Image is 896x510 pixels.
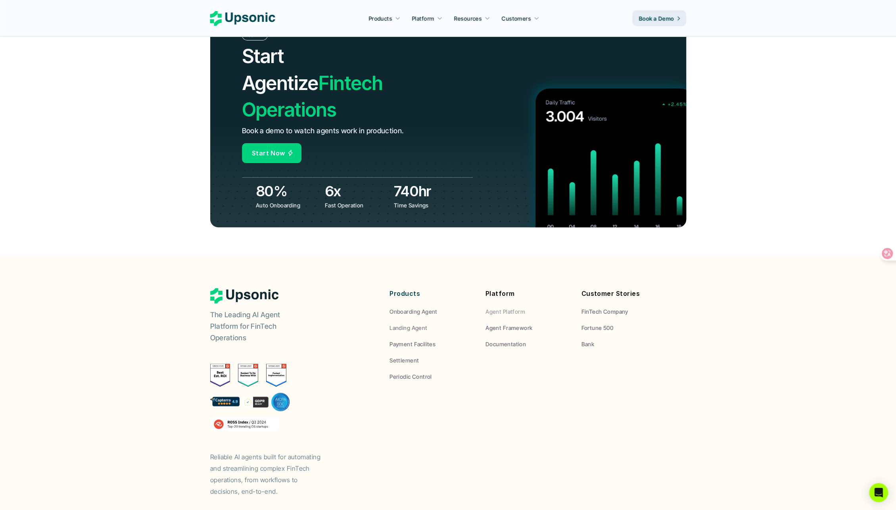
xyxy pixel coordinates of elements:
[485,340,526,348] p: Documentation
[389,307,474,316] a: Onboarding Agent
[581,324,613,332] p: Fortune 500
[325,201,388,209] p: Fast Operation
[389,324,474,332] a: Landing Agent
[485,340,570,348] a: Documentation
[412,14,434,23] p: Platform
[394,181,459,201] h3: 740hr
[389,372,432,381] p: Periodic Control
[869,483,888,502] div: Open Intercom Messenger
[364,11,405,25] a: Products
[485,324,532,332] p: Agent Framework
[242,125,404,137] p: Book a demo to watch agents work in production.
[581,288,665,299] p: Customer Stories
[389,324,427,332] p: Landing Agent
[389,356,474,364] a: Settlement
[210,309,309,343] p: The Leading AI Agent Platform for FinTech Operations
[389,356,419,364] p: Settlement
[502,14,531,23] p: Customers
[368,14,392,23] p: Products
[242,44,318,94] span: Start Agentize
[394,201,457,209] p: Time Savings
[256,201,319,209] p: Auto Onboarding
[581,340,594,348] p: Bank
[389,340,436,348] p: Payment Facilites
[325,181,390,201] h3: 6x
[256,181,321,201] h3: 80%
[389,372,474,381] a: Periodic Control
[639,14,674,23] p: Book a Demo
[485,288,570,299] p: Platform
[389,340,474,348] a: Payment Facilites
[210,451,329,497] p: Reliable AI agents built for automating and streamlining complex FinTech operations, from workflo...
[252,148,285,159] p: Start Now
[485,307,525,316] p: Agent Platform
[389,307,437,316] p: Onboarding Agent
[633,10,686,26] a: Book a Demo
[581,307,628,316] p: FinTech Company
[242,43,427,123] h2: Fintech Operations
[389,288,474,299] p: Products
[454,14,482,23] p: Resources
